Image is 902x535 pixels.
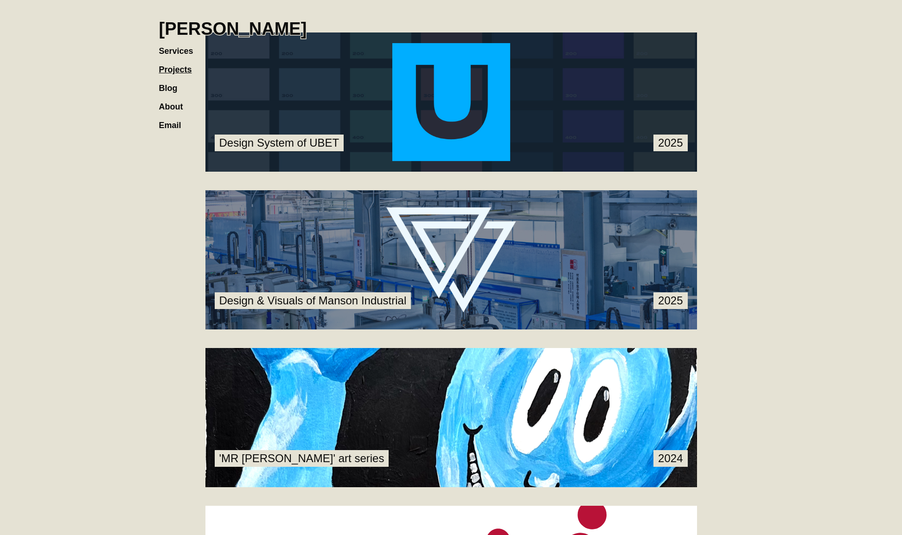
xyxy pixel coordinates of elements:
[159,93,192,111] a: About
[159,9,307,39] a: home
[159,74,187,93] a: Blog
[159,56,201,74] a: Projects
[159,111,191,130] a: Email
[159,19,307,39] h1: [PERSON_NAME]
[159,37,203,56] a: Services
